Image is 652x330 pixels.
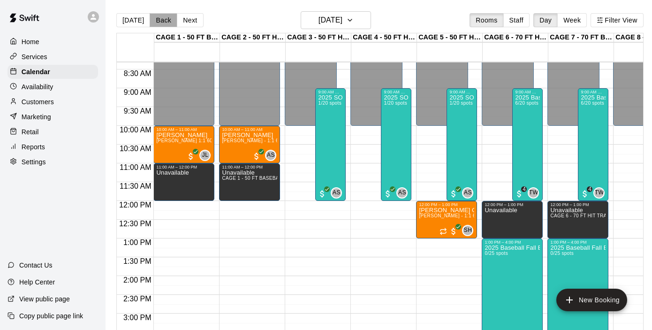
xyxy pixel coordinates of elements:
span: TW [595,188,604,198]
button: add [556,289,627,311]
span: [PERSON_NAME] - 1:1 60min softball Hitting / Fielding instruction [222,138,369,143]
a: Calendar [8,65,98,79]
span: 1/20 spots filled [318,100,341,106]
div: CAGE 1 - 50 FT BASEBALL w/ Auto Feeder [154,33,220,42]
button: Staff [503,13,530,27]
button: Week [557,13,587,27]
div: Josh Lusby [199,150,211,161]
span: 9:30 AM [121,107,154,115]
div: 12:00 PM – 1:00 PM [550,202,606,207]
a: Retail [8,125,98,139]
div: Availability [8,80,98,94]
div: 12:00 PM – 1:00 PM: Unavailable [482,201,543,238]
p: Reports [22,142,45,152]
div: 10:00 AM – 11:00 AM [222,127,277,132]
a: Customers [8,95,98,109]
span: 0/25 spots filled [550,251,573,256]
button: Next [177,13,203,27]
div: 10:00 AM – 11:00 AM [156,127,212,132]
span: Allie Skaggs [269,150,276,161]
span: 4 / 6 customers have paid [580,189,590,199]
span: 11:00 AM [117,163,154,171]
div: 1:00 PM – 4:00 PM [485,240,540,245]
span: Scott Hairston [466,225,473,236]
div: 9:00 AM – 12:00 PM [515,90,540,94]
span: 1/20 spots filled [449,100,472,106]
div: CAGE 4 - 50 FT HYBRID BB/SB [351,33,417,42]
div: 12:00 PM – 1:00 PM [485,202,540,207]
span: 8:30 AM [121,69,154,77]
span: All customers have paid [449,189,458,199]
div: 9:00 AM – 12:00 PM [581,90,606,94]
span: 10:30 AM [117,145,154,153]
div: 9:00 AM – 12:00 PM [449,90,474,94]
div: 9:00 AM – 12:00 PM: 2025 SOFTBALL Fall Break Class - Week 1 - (Sept 29th - Oct. 2nd ) 9am to 12:0... [381,88,411,201]
span: AS [333,188,341,198]
p: Help Center [19,277,55,287]
a: Services [8,50,98,64]
div: 1:00 PM – 4:00 PM [550,240,606,245]
span: 1/20 spots filled [384,100,407,106]
div: CAGE 2 - 50 FT HYBRID BB/SB [220,33,286,42]
span: Allie Skaggs [400,187,408,199]
span: 3:00 PM [121,314,154,322]
div: 9:00 AM – 12:00 PM: 2025 SOFTBALL Fall Break Class - Week 1 - (Sept 29th - Oct. 2nd ) 9am to 12:0... [315,88,346,201]
span: [PERSON_NAME] - 1:1 60 min Baseball Hitting instruction [419,213,549,218]
div: CAGE 3 - 50 FT HYBRID BB/SB [286,33,351,42]
span: 12:00 PM [117,201,153,209]
span: 0/25 spots filled [485,251,508,256]
span: CAGE 1 - 50 FT BASEBALL w/ Auto Feeder, CAGE 2 - 50 FT HYBRID BB/SB [222,176,394,181]
div: CAGE 6 - 70 FT HIT TRAX [483,33,548,42]
span: Recurring event [440,228,447,235]
div: 11:00 AM – 12:00 PM: Unavailable [153,163,214,201]
p: Marketing [22,112,51,122]
button: Rooms [470,13,503,27]
p: Availability [22,82,53,92]
span: All customers have paid [383,189,393,199]
div: 9:00 AM – 12:00 PM: 2025 SOFTBALL Fall Break Class - Week 1 - (Sept 29th - Oct. 2nd ) 9am to 12:0... [447,88,477,201]
button: Day [533,13,558,27]
p: Home [22,37,39,46]
span: SH [464,226,472,235]
div: CAGE 5 - 50 FT HYBRID SB/BB [417,33,483,42]
span: JL [202,151,208,160]
span: 6/20 spots filled [581,100,604,106]
div: Allie Skaggs [265,150,276,161]
span: Allie Skaggs [334,187,342,199]
div: Allie Skaggs [462,187,473,199]
p: Contact Us [19,261,53,270]
div: 11:00 AM – 12:00 PM [222,165,277,169]
div: Reports [8,140,98,154]
span: 10:00 AM [117,126,154,134]
div: Allie Skaggs [331,187,342,199]
p: Customers [22,97,54,107]
p: Settings [22,157,46,167]
div: Allie Skaggs [396,187,408,199]
span: 4 [587,186,592,192]
span: 6/20 spots filled [515,100,538,106]
div: TJ Wilcoxson [528,187,539,199]
span: [PERSON_NAME] 1:1 60min Baseball / Softball hitting instruction [156,138,302,143]
span: All customers have paid [252,152,261,161]
button: Filter View [591,13,643,27]
a: Marketing [8,110,98,124]
span: 1:00 PM [121,238,154,246]
span: TJ Wilcoxson [597,187,605,199]
div: 12:00 PM – 1:00 PM: Scott Hairston - 1:1 60 min Baseball Hitting instruction [416,201,477,238]
span: TW [529,188,538,198]
div: TJ Wilcoxson [593,187,605,199]
p: Copy public page link [19,311,83,321]
div: 10:00 AM – 11:00 AM: Allie Skaggs - 1:1 60min softball Hitting / Fielding instruction [219,126,280,163]
span: All customers have paid [449,227,458,236]
span: 11:30 AM [117,182,154,190]
span: All customers have paid [186,152,196,161]
p: Services [22,52,47,61]
span: 4 / 6 customers have paid [515,189,524,199]
span: AS [267,151,275,160]
div: Settings [8,155,98,169]
p: Retail [22,127,39,137]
